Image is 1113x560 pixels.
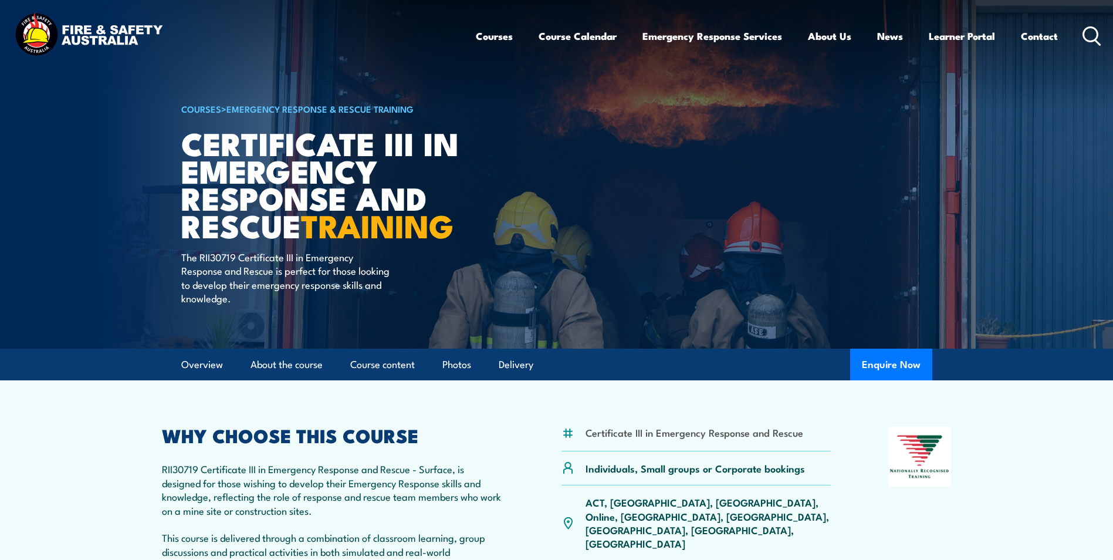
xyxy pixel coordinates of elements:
a: News [877,21,903,52]
a: About the course [251,349,323,380]
a: Photos [442,349,471,380]
img: Nationally Recognised Training logo. [888,427,952,487]
h6: > [181,102,471,116]
p: ACT, [GEOGRAPHIC_DATA], [GEOGRAPHIC_DATA], Online, [GEOGRAPHIC_DATA], [GEOGRAPHIC_DATA], [GEOGRAP... [586,495,831,551]
a: Emergency Response & Rescue Training [226,102,414,115]
a: Emergency Response Services [642,21,782,52]
a: Courses [476,21,513,52]
a: COURSES [181,102,221,115]
p: The RII30719 Certificate III in Emergency Response and Rescue is perfect for those looking to dev... [181,250,395,305]
h2: WHY CHOOSE THIS COURSE [162,427,505,443]
a: Course content [350,349,415,380]
p: Individuals, Small groups or Corporate bookings [586,461,805,475]
a: Learner Portal [929,21,995,52]
a: About Us [808,21,851,52]
a: Course Calendar [539,21,617,52]
button: Enquire Now [850,349,932,380]
a: Contact [1021,21,1058,52]
h1: Certificate III in Emergency Response and Rescue [181,129,471,239]
li: Certificate III in Emergency Response and Rescue [586,426,803,439]
a: Overview [181,349,223,380]
a: Delivery [499,349,533,380]
strong: TRAINING [301,200,454,249]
